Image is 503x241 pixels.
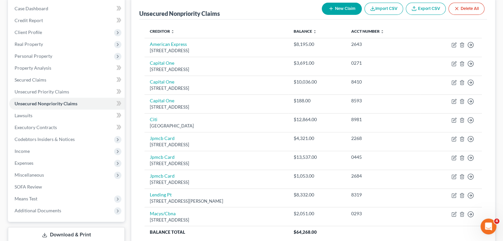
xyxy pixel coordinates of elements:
[294,116,341,123] div: $12,864.00
[150,135,175,141] a: Jpmcb Card
[351,29,384,34] a: Acct Number unfold_more
[481,219,496,234] iframe: Intercom live chat
[15,160,33,166] span: Expenses
[351,173,415,179] div: 2684
[294,135,341,142] div: $4,321.00
[150,117,157,122] a: Citi
[9,110,125,121] a: Lawsuits
[294,173,341,179] div: $1,053.00
[150,154,175,160] a: Jpmcb Card
[150,79,174,85] a: Capital One
[150,98,174,103] a: Capital One
[15,208,61,213] span: Additional Documents
[15,77,46,83] span: Secured Claims
[15,196,37,201] span: Means Test
[150,48,283,54] div: [STREET_ADDRESS]
[171,30,175,34] i: unfold_more
[15,17,43,23] span: Credit Report
[351,135,415,142] div: 2268
[494,219,499,224] span: 4
[150,60,174,66] a: Capital One
[150,142,283,148] div: [STREET_ADDRESS]
[150,160,283,167] div: [STREET_ADDRESS]
[15,148,30,154] span: Income
[294,229,317,235] span: $64,268.00
[15,29,42,35] span: Client Profile
[150,104,283,110] div: [STREET_ADDRESS]
[9,15,125,26] a: Credit Report
[145,226,288,238] th: Balance Total
[294,210,341,217] div: $2,051.00
[15,113,32,118] span: Lawsuits
[351,79,415,85] div: 8410
[15,136,75,142] span: Codebtors Insiders & Notices
[351,191,415,198] div: 8319
[15,41,43,47] span: Real Property
[15,172,44,178] span: Miscellaneous
[294,191,341,198] div: $8,332.00
[294,79,341,85] div: $10,036.00
[294,154,341,160] div: $13,537.00
[15,89,69,94] span: Unsecured Priority Claims
[15,101,77,106] span: Unsecured Nonpriority Claims
[150,179,283,186] div: [STREET_ADDRESS]
[380,30,384,34] i: unfold_more
[139,10,220,17] div: Unsecured Nonpriority Claims
[9,86,125,98] a: Unsecured Priority Claims
[150,192,172,197] a: Lending Pt
[294,97,341,104] div: $188.00
[150,66,283,73] div: [STREET_ADDRESS]
[150,173,175,179] a: Jpmcb Card
[15,184,42,189] span: SOFA Review
[150,41,187,47] a: American Express
[351,116,415,123] div: 8981
[15,6,48,11] span: Case Dashboard
[150,123,283,129] div: [GEOGRAPHIC_DATA]
[406,3,446,15] a: Export CSV
[9,74,125,86] a: Secured Claims
[294,60,341,66] div: $3,691.00
[294,29,317,34] a: Balance unfold_more
[150,211,176,216] a: Macys/Cbna
[15,53,52,59] span: Personal Property
[150,217,283,223] div: [STREET_ADDRESS]
[15,65,51,71] span: Property Analysis
[351,41,415,48] div: 2643
[351,210,415,217] div: 0293
[9,98,125,110] a: Unsecured Nonpriority Claims
[150,85,283,91] div: [STREET_ADDRESS]
[322,3,362,15] button: New Claim
[9,181,125,193] a: SOFA Review
[9,3,125,15] a: Case Dashboard
[351,97,415,104] div: 8593
[9,62,125,74] a: Property Analysis
[15,124,57,130] span: Executory Contracts
[351,60,415,66] div: 0271
[9,121,125,133] a: Executory Contracts
[150,198,283,204] div: [STREET_ADDRESS][PERSON_NAME]
[364,3,403,15] button: Import CSV
[150,29,175,34] a: Creditor unfold_more
[313,30,317,34] i: unfold_more
[294,41,341,48] div: $8,195.00
[351,154,415,160] div: 0445
[448,3,484,15] button: Delete All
